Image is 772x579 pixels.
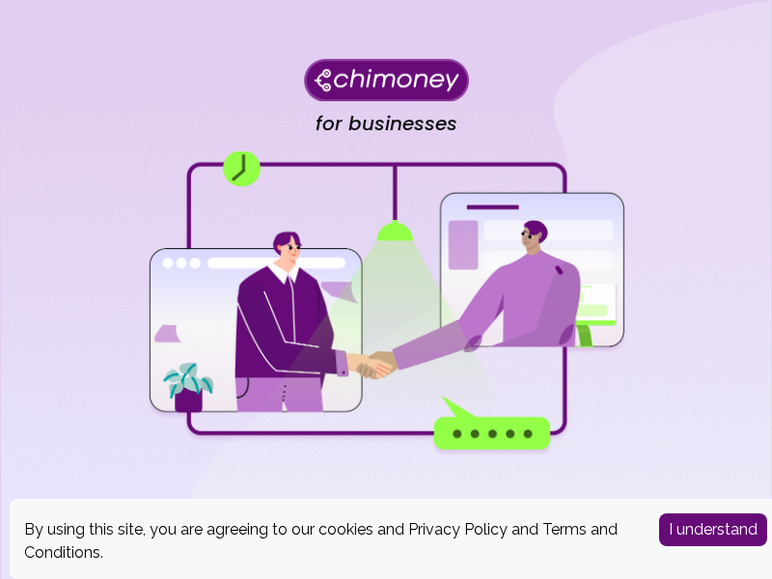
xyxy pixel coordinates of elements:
img: for businesses [145,152,627,455]
button: Accept cookies [659,513,767,546]
div: By using this site, you are agreeing to our cookies and and . [24,518,630,565]
h4: for businesses [316,112,457,136]
a: Privacy Policy [408,520,508,538]
img: Chimoney for businesses [304,58,469,101]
